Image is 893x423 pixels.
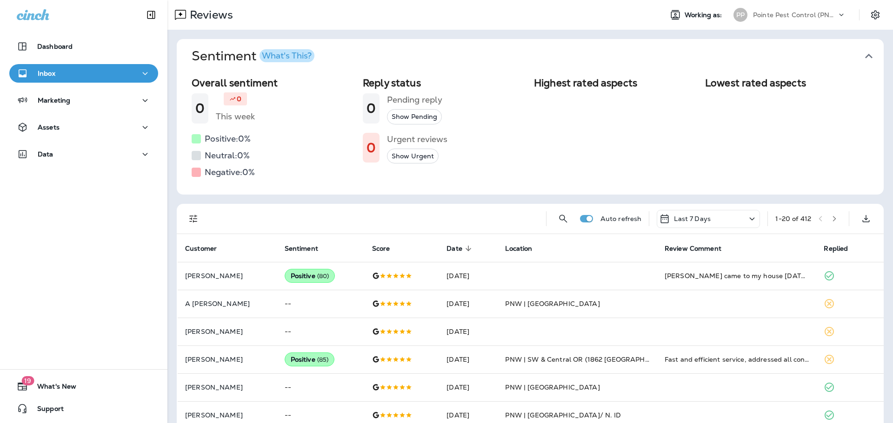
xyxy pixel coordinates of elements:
[317,272,329,280] span: ( 80 )
[9,145,158,163] button: Data
[277,290,365,318] td: --
[186,8,233,22] p: Reviews
[28,405,64,416] span: Support
[285,244,330,253] span: Sentiment
[185,384,270,391] p: [PERSON_NAME]
[387,149,439,164] button: Show Urgent
[185,245,217,253] span: Customer
[285,269,335,283] div: Positive
[185,411,270,419] p: [PERSON_NAME]
[285,245,318,253] span: Sentiment
[505,245,532,253] span: Location
[505,244,544,253] span: Location
[505,411,621,419] span: PNW | [GEOGRAPHIC_DATA]/ N. ID
[387,109,442,124] button: Show Pending
[38,97,70,104] p: Marketing
[705,77,869,89] h2: Lowest rated aspects
[192,77,355,89] h2: Overall sentiment
[363,77,526,89] h2: Reply status
[262,52,312,60] div: What's This?
[9,399,158,418] button: Support
[184,209,203,228] button: Filters
[277,318,365,345] td: --
[446,244,474,253] span: Date
[439,290,498,318] td: [DATE]
[857,209,875,228] button: Export as CSV
[674,215,711,222] p: Last 7 Days
[534,77,698,89] h2: Highest rated aspects
[367,140,376,156] h1: 0
[685,11,724,19] span: Working as:
[28,383,76,394] span: What's New
[554,209,573,228] button: Search Reviews
[205,148,250,163] h5: Neutral: 0 %
[277,373,365,401] td: --
[185,356,270,363] p: [PERSON_NAME]
[9,64,158,83] button: Inbox
[185,272,270,280] p: [PERSON_NAME]
[733,8,747,22] div: PP
[37,43,73,50] p: Dashboard
[138,6,164,24] button: Collapse Sidebar
[285,352,335,366] div: Positive
[665,271,809,280] div: Ian came to my house today and reminded me that he had been there before. He knows his product an...
[38,124,60,131] p: Assets
[21,376,34,385] span: 19
[195,101,205,116] h1: 0
[205,131,251,146] h5: Positive: 0 %
[665,245,721,253] span: Review Comment
[387,92,442,107] h5: Pending reply
[367,101,376,116] h1: 0
[184,39,891,73] button: SentimentWhat's This?
[600,215,642,222] p: Auto refresh
[505,355,689,364] span: PNW | SW & Central OR (1862 [GEOGRAPHIC_DATA] SE)
[216,109,255,124] h5: This week
[753,11,837,19] p: Pointe Pest Control (PNW)
[505,299,600,308] span: PNW | [GEOGRAPHIC_DATA]
[439,373,498,401] td: [DATE]
[372,244,402,253] span: Score
[867,7,884,23] button: Settings
[205,165,255,180] h5: Negative: 0 %
[775,215,811,222] div: 1 - 20 of 412
[38,70,55,77] p: Inbox
[824,245,848,253] span: Replied
[185,300,270,307] p: A [PERSON_NAME]
[439,262,498,290] td: [DATE]
[237,94,241,104] p: 0
[317,356,329,364] span: ( 85 )
[177,73,884,195] div: SentimentWhat's This?
[38,150,53,158] p: Data
[192,48,314,64] h1: Sentiment
[387,132,447,147] h5: Urgent reviews
[9,37,158,56] button: Dashboard
[185,328,270,335] p: [PERSON_NAME]
[260,49,314,62] button: What's This?
[665,244,733,253] span: Review Comment
[9,91,158,110] button: Marketing
[446,245,462,253] span: Date
[824,244,860,253] span: Replied
[439,318,498,345] td: [DATE]
[665,355,809,364] div: Fast and efficient service, addressed all concerns, added extra protection for problem pests this...
[185,244,229,253] span: Customer
[505,383,600,391] span: PNW | [GEOGRAPHIC_DATA]
[372,245,390,253] span: Score
[439,345,498,373] td: [DATE]
[9,118,158,137] button: Assets
[9,377,158,396] button: 19What's New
